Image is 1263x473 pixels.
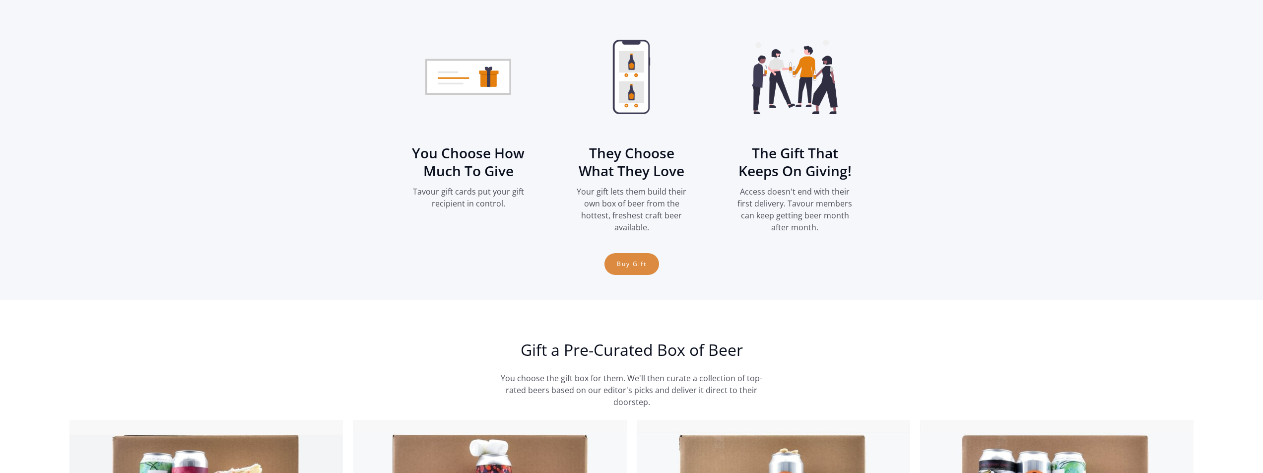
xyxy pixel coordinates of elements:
p: Access doesn't end with their first delivery. Tavour members can keep getting beer month after mo... [737,186,853,233]
p: You choose the gift box for them. We'll then curate a collection of top-rated beers based on our ... [495,372,768,408]
h3: You Choose How Much To Give [410,144,527,180]
div: 3 of 3 [725,25,865,233]
div: 2 of 3 [562,25,702,233]
div: 1 of 3 [399,25,538,209]
p: Tavour gift cards put your gift recipient in control. [410,186,527,209]
h3: They Choose What They Love [574,144,690,180]
h3: The Gift That Keeps On Giving! [737,144,853,180]
div: carousel [399,25,865,285]
a: Buy Gift [604,253,659,275]
h2: Gift a Pre-Curated Box of Beer [399,340,865,360]
p: Your gift lets them build their own box of beer from the hottest, freshest craft beer available. [574,186,690,233]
